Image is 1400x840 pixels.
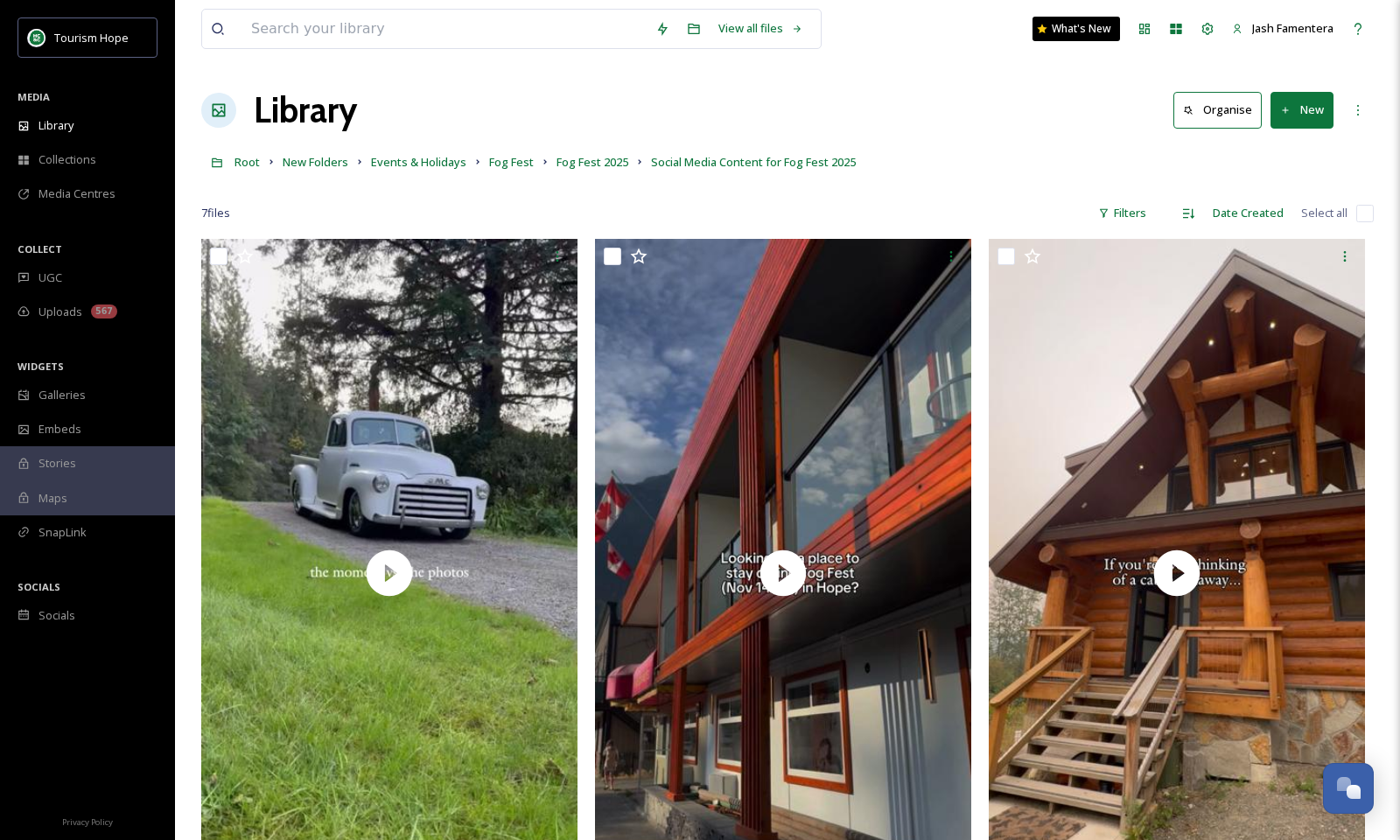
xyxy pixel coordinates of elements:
a: Events & Holidays [371,151,466,172]
span: Library [38,117,73,134]
div: Date Created [1204,196,1292,230]
span: New Folders [283,154,348,170]
span: Social Media Content for Fog Fest 2025 [651,154,856,170]
span: Media Centres [38,185,115,202]
div: Filters [1089,196,1155,230]
button: New [1270,92,1333,128]
span: Collections [38,151,96,168]
span: SnapLink [38,524,87,541]
span: Privacy Policy [62,816,113,828]
span: Root [234,154,260,170]
span: Galleries [38,387,86,403]
span: 7 file s [201,205,230,221]
span: Fog Fest [489,154,534,170]
span: SOCIALS [17,580,60,593]
a: Root [234,151,260,172]
span: Socials [38,607,75,624]
a: Fog Fest [489,151,534,172]
a: What's New [1032,17,1120,41]
a: Social Media Content for Fog Fest 2025 [651,151,856,172]
span: MEDIA [17,90,50,103]
span: Events & Holidays [371,154,466,170]
a: Fog Fest 2025 [556,151,628,172]
span: Stories [38,455,76,472]
span: Fog Fest 2025 [556,154,628,170]
span: Maps [38,490,67,507]
a: New Folders [283,151,348,172]
a: Library [254,84,357,136]
span: UGC [38,269,62,286]
button: Organise [1173,92,1262,128]
img: logo.png [28,29,45,46]
button: Open Chat [1323,763,1374,814]
span: Tourism Hope [54,30,129,45]
span: WIDGETS [17,360,64,373]
span: Uploads [38,304,82,320]
div: 567 [91,304,117,318]
span: Embeds [38,421,81,437]
a: Privacy Policy [62,810,113,831]
span: Select all [1301,205,1347,221]
input: Search your library [242,10,647,48]
span: Jash Famentera [1252,20,1333,36]
span: COLLECT [17,242,62,255]
a: Jash Famentera [1223,11,1342,45]
a: View all files [710,11,812,45]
